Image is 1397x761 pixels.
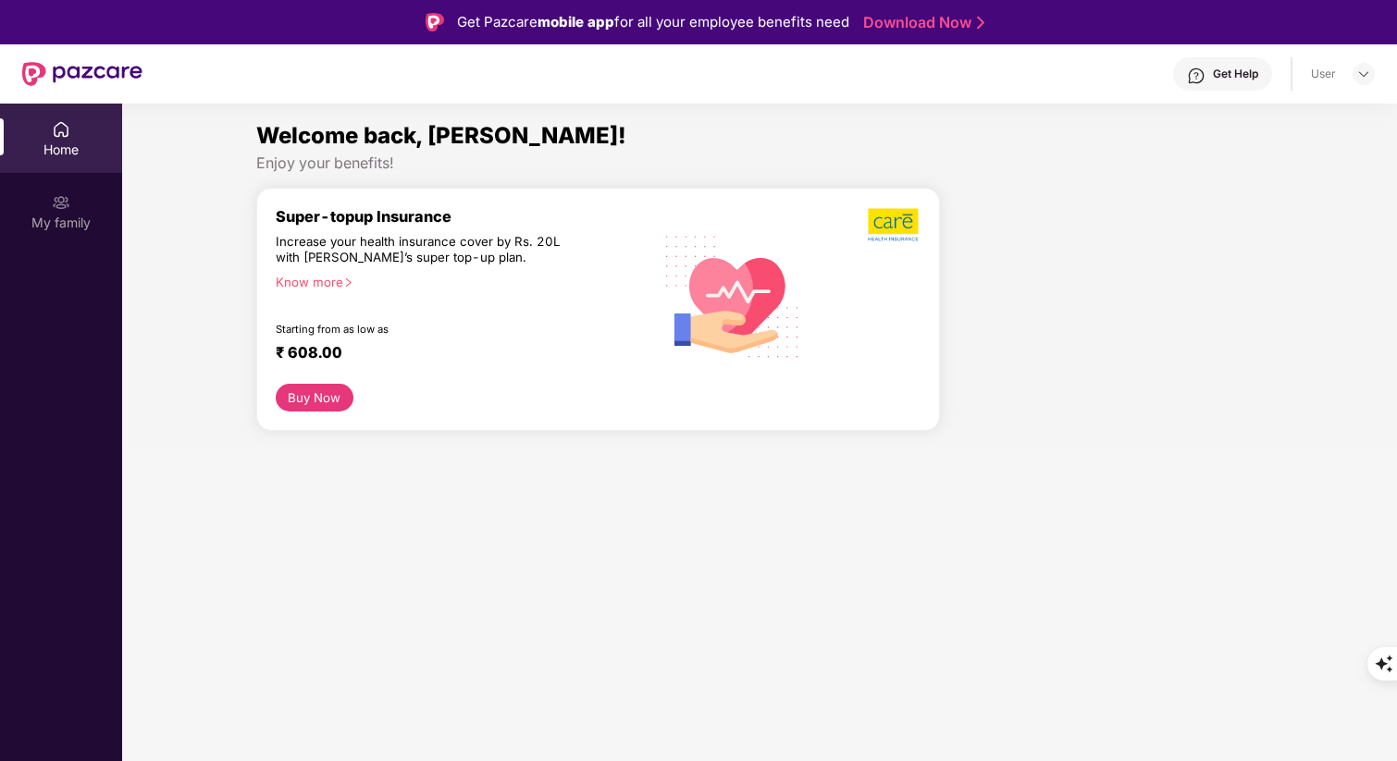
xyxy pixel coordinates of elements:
span: Welcome back, [PERSON_NAME]! [256,122,626,149]
img: Logo [426,13,444,31]
div: Enjoy your benefits! [256,153,1263,173]
strong: mobile app [538,13,614,31]
div: Know more [276,275,641,288]
div: Get Pazcare for all your employee benefits need [457,11,849,33]
img: svg+xml;base64,PHN2ZyBpZD0iSGVscC0zMngzMiIgeG1sbnM9Imh0dHA6Ly93d3cudzMub3JnLzIwMDAvc3ZnIiB3aWR0aD... [1187,67,1205,85]
div: Increase your health insurance cover by Rs. 20L with [PERSON_NAME]’s super top-up plan. [276,234,572,266]
button: Buy Now [276,384,353,411]
img: svg+xml;base64,PHN2ZyB3aWR0aD0iMjAiIGhlaWdodD0iMjAiIHZpZXdCb3g9IjAgMCAyMCAyMCIgZmlsbD0ibm9uZSIgeG... [52,193,70,212]
div: User [1311,67,1336,81]
img: b5dec4f62d2307b9de63beb79f102df3.png [868,207,921,242]
img: svg+xml;base64,PHN2ZyBpZD0iRHJvcGRvd24tMzJ4MzIiIHhtbG5zPSJodHRwOi8vd3d3LnczLm9yZy8yMDAwL3N2ZyIgd2... [1356,67,1371,81]
img: svg+xml;base64,PHN2ZyBpZD0iSG9tZSIgeG1sbnM9Imh0dHA6Ly93d3cudzMub3JnLzIwMDAvc3ZnIiB3aWR0aD0iMjAiIG... [52,120,70,139]
img: svg+xml;base64,PHN2ZyB4bWxucz0iaHR0cDovL3d3dy53My5vcmcvMjAwMC9zdmciIHhtbG5zOnhsaW5rPSJodHRwOi8vd3... [652,214,813,377]
div: Starting from as low as [276,323,574,336]
div: Super-topup Insurance [276,207,652,226]
img: Stroke [977,13,984,32]
div: ₹ 608.00 [276,343,634,365]
div: Get Help [1213,67,1258,81]
span: right [343,277,353,288]
img: New Pazcare Logo [22,62,142,86]
a: Download Now [863,13,979,32]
